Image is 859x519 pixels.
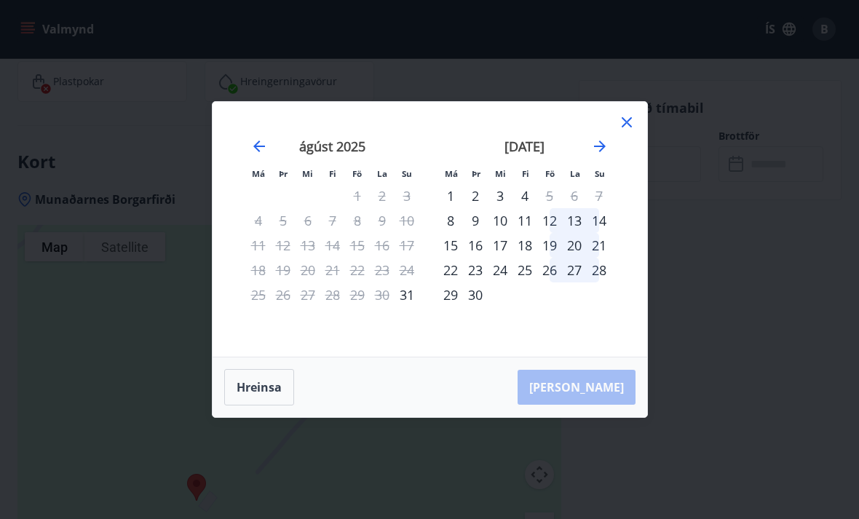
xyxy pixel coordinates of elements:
td: Not available. miðvikudagur, 13. ágúst 2025 [296,233,320,258]
td: Not available. mánudagur, 4. ágúst 2025 [246,208,271,233]
td: Not available. sunnudagur, 17. ágúst 2025 [395,233,419,258]
td: Choose föstudagur, 12. september 2025 as your check-in date. It’s available. [537,208,562,233]
div: 12 [537,208,562,233]
small: Su [402,168,412,179]
td: Choose mánudagur, 29. september 2025 as your check-in date. It’s available. [438,282,463,307]
small: Fö [352,168,362,179]
td: Choose mánudagur, 22. september 2025 as your check-in date. It’s available. [438,258,463,282]
div: 9 [463,208,488,233]
td: Choose föstudagur, 19. september 2025 as your check-in date. It’s available. [537,233,562,258]
td: Not available. föstudagur, 22. ágúst 2025 [345,258,370,282]
td: Not available. föstudagur, 5. september 2025 [537,183,562,208]
div: 13 [562,208,587,233]
div: Calendar [230,119,630,339]
div: 18 [512,233,537,258]
div: Aðeins innritun í boði [438,208,463,233]
td: Not available. þriðjudagur, 12. ágúst 2025 [271,233,296,258]
div: 22 [438,258,463,282]
td: Choose mánudagur, 1. september 2025 as your check-in date. It’s available. [438,183,463,208]
div: 29 [438,282,463,307]
small: La [570,168,580,179]
td: Choose þriðjudagur, 16. september 2025 as your check-in date. It’s available. [463,233,488,258]
div: 3 [488,183,512,208]
div: 1 [438,183,463,208]
td: Choose laugardagur, 27. september 2025 as your check-in date. It’s available. [562,258,587,282]
td: Choose miðvikudagur, 24. september 2025 as your check-in date. It’s available. [488,258,512,282]
td: Choose föstudagur, 26. september 2025 as your check-in date. It’s available. [537,258,562,282]
td: Choose miðvikudagur, 17. september 2025 as your check-in date. It’s available. [488,233,512,258]
td: Choose þriðjudagur, 23. september 2025 as your check-in date. It’s available. [463,258,488,282]
td: Not available. fimmtudagur, 7. ágúst 2025 [320,208,345,233]
td: Choose mánudagur, 15. september 2025 as your check-in date. It’s available. [438,233,463,258]
div: 17 [488,233,512,258]
td: Choose miðvikudagur, 3. september 2025 as your check-in date. It’s available. [488,183,512,208]
div: 15 [438,233,463,258]
div: 30 [463,282,488,307]
td: Not available. mánudagur, 18. ágúst 2025 [246,258,271,282]
td: Not available. föstudagur, 29. ágúst 2025 [345,282,370,307]
td: Choose fimmtudagur, 25. september 2025 as your check-in date. It’s available. [512,258,537,282]
td: Not available. föstudagur, 8. ágúst 2025 [345,208,370,233]
div: 19 [537,233,562,258]
small: Fö [545,168,555,179]
td: Not available. laugardagur, 6. september 2025 [562,183,587,208]
strong: [DATE] [504,138,545,155]
div: 11 [512,208,537,233]
td: Choose fimmtudagur, 11. september 2025 as your check-in date. It’s available. [512,208,537,233]
td: Choose þriðjudagur, 2. september 2025 as your check-in date. It’s available. [463,183,488,208]
small: Má [445,168,458,179]
div: 20 [562,233,587,258]
div: 23 [463,258,488,282]
td: Not available. sunnudagur, 24. ágúst 2025 [395,258,419,282]
td: Choose miðvikudagur, 10. september 2025 as your check-in date. It’s available. [488,208,512,233]
strong: ágúst 2025 [299,138,365,155]
td: Choose mánudagur, 8. september 2025 as your check-in date. It’s available. [438,208,463,233]
td: Choose laugardagur, 20. september 2025 as your check-in date. It’s available. [562,233,587,258]
td: Not available. laugardagur, 23. ágúst 2025 [370,258,395,282]
small: Mi [495,168,506,179]
div: 16 [463,233,488,258]
td: Not available. mánudagur, 11. ágúst 2025 [246,233,271,258]
td: Choose sunnudagur, 21. september 2025 as your check-in date. It’s available. [587,233,611,258]
td: Choose þriðjudagur, 9. september 2025 as your check-in date. It’s available. [463,208,488,233]
td: Not available. sunnudagur, 3. ágúst 2025 [395,183,419,208]
div: Move backward to switch to the previous month. [250,138,268,155]
td: Not available. þriðjudagur, 26. ágúst 2025 [271,282,296,307]
div: 24 [488,258,512,282]
td: Not available. sunnudagur, 10. ágúst 2025 [395,208,419,233]
td: Not available. mánudagur, 25. ágúst 2025 [246,282,271,307]
div: 2 [463,183,488,208]
div: 4 [512,183,537,208]
td: Not available. fimmtudagur, 28. ágúst 2025 [320,282,345,307]
td: Not available. miðvikudagur, 20. ágúst 2025 [296,258,320,282]
td: Choose laugardagur, 13. september 2025 as your check-in date. It’s available. [562,208,587,233]
button: Hreinsa [224,369,294,405]
div: 21 [587,233,611,258]
small: Fi [522,168,529,179]
td: Not available. laugardagur, 30. ágúst 2025 [370,282,395,307]
td: Not available. þriðjudagur, 19. ágúst 2025 [271,258,296,282]
td: Choose sunnudagur, 31. ágúst 2025 as your check-in date. It’s available. [395,282,419,307]
div: Move forward to switch to the next month. [591,138,609,155]
div: Aðeins útritun í boði [537,183,562,208]
div: 14 [587,208,611,233]
td: Not available. föstudagur, 15. ágúst 2025 [345,233,370,258]
td: Choose fimmtudagur, 18. september 2025 as your check-in date. It’s available. [512,233,537,258]
td: Not available. laugardagur, 9. ágúst 2025 [370,208,395,233]
div: Aðeins innritun í boði [395,282,419,307]
small: Þr [279,168,288,179]
div: 28 [587,258,611,282]
td: Not available. föstudagur, 1. ágúst 2025 [345,183,370,208]
td: Not available. sunnudagur, 7. september 2025 [587,183,611,208]
div: 25 [512,258,537,282]
div: 27 [562,258,587,282]
small: Þr [472,168,480,179]
td: Not available. fimmtudagur, 14. ágúst 2025 [320,233,345,258]
div: 10 [488,208,512,233]
small: La [377,168,387,179]
td: Not available. laugardagur, 2. ágúst 2025 [370,183,395,208]
td: Choose fimmtudagur, 4. september 2025 as your check-in date. It’s available. [512,183,537,208]
div: 26 [537,258,562,282]
td: Choose sunnudagur, 28. september 2025 as your check-in date. It’s available. [587,258,611,282]
small: Fi [329,168,336,179]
